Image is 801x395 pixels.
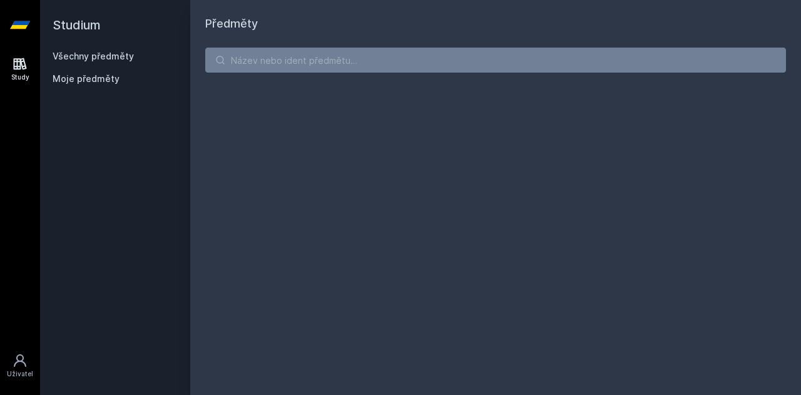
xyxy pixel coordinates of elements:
a: Uživatel [3,347,38,385]
a: Všechny předměty [53,51,134,61]
input: Název nebo ident předmětu… [205,48,786,73]
h1: Předměty [205,15,786,33]
div: Uživatel [7,369,33,379]
span: Moje předměty [53,73,120,85]
div: Study [11,73,29,82]
a: Study [3,50,38,88]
